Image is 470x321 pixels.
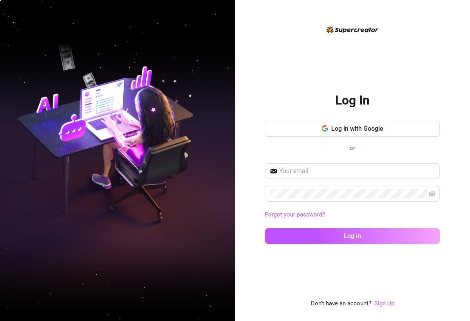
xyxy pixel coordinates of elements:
button: Log in with Google [265,121,440,137]
input: Your email [279,166,435,176]
a: Forgot your password? [265,211,325,218]
a: Forgot your password? [265,210,440,220]
img: logo-BBDzfeDw.svg [327,26,379,33]
h2: Log In [335,92,370,108]
a: Sign Up [374,300,394,307]
a: Sign Up [374,299,394,308]
button: Log in [265,228,440,244]
span: Log in with Google [331,125,383,132]
span: Don't have an account? [311,299,371,308]
span: Log in [344,232,361,240]
span: or [350,144,355,151]
span: eye-invisible [429,191,435,197]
